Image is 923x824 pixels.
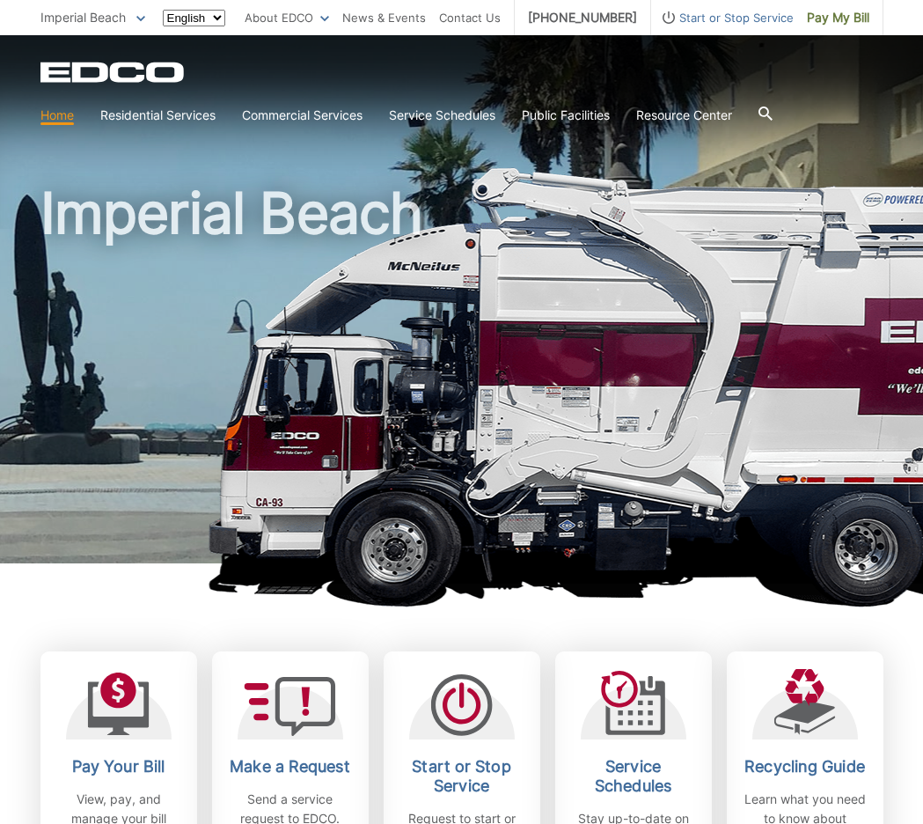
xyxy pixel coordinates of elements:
h1: Imperial Beach [40,185,883,571]
h2: Service Schedules [568,757,699,796]
a: Home [40,106,74,125]
h2: Start or Stop Service [397,757,527,796]
a: Residential Services [100,106,216,125]
a: Commercial Services [242,106,363,125]
a: News & Events [342,8,426,27]
a: EDCD logo. Return to the homepage. [40,62,187,83]
a: Resource Center [636,106,732,125]
a: Contact Us [439,8,501,27]
h2: Make a Request [225,757,355,776]
a: Service Schedules [389,106,495,125]
h2: Recycling Guide [740,757,870,776]
span: Pay My Bill [807,8,869,27]
h2: Pay Your Bill [54,757,184,776]
a: Public Facilities [522,106,610,125]
span: Imperial Beach [40,10,126,25]
select: Select a language [163,10,225,26]
a: About EDCO [245,8,329,27]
